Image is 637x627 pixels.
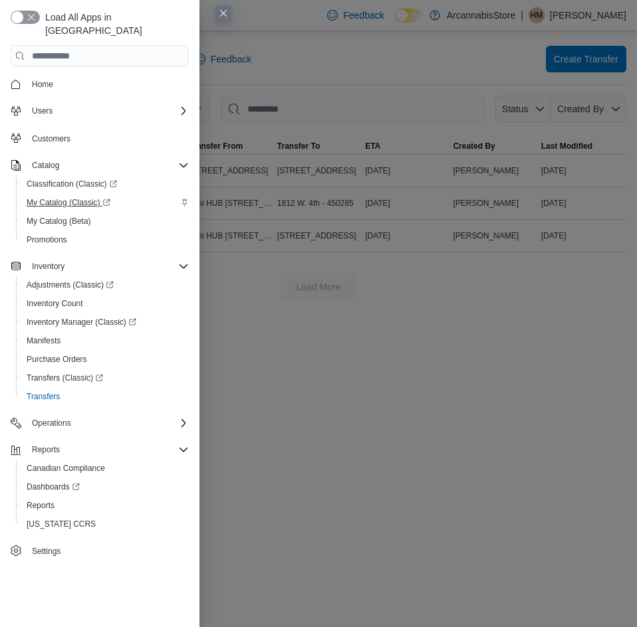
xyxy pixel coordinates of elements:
[27,442,189,458] span: Reports
[27,216,91,226] span: My Catalog (Beta)
[27,103,189,119] span: Users
[21,516,189,532] span: Washington CCRS
[5,257,194,276] button: Inventory
[21,460,110,476] a: Canadian Compliance
[27,391,60,402] span: Transfers
[21,176,189,192] span: Classification (Classic)
[27,354,87,365] span: Purchase Orders
[5,541,194,561] button: Settings
[32,134,70,144] span: Customers
[5,128,194,147] button: Customers
[16,294,194,313] button: Inventory Count
[16,350,194,369] button: Purchase Orders
[27,519,96,529] span: [US_STATE] CCRS
[32,79,53,90] span: Home
[27,335,61,346] span: Manifests
[21,351,92,367] a: Purchase Orders
[21,277,189,293] span: Adjustments (Classic)
[27,130,189,146] span: Customers
[21,479,85,495] a: Dashboards
[21,497,60,513] a: Reports
[27,103,58,119] button: Users
[21,296,189,312] span: Inventory Count
[27,500,55,511] span: Reports
[21,497,189,513] span: Reports
[5,74,194,94] button: Home
[16,331,194,350] button: Manifests
[21,213,189,229] span: My Catalog (Beta)
[21,370,189,386] span: Transfers (Classic)
[16,387,194,406] button: Transfers
[215,5,231,21] button: Close this dialog
[21,277,119,293] a: Adjustments (Classic)
[21,389,189,404] span: Transfers
[16,369,194,387] a: Transfers (Classic)
[21,389,65,404] a: Transfers
[5,102,194,120] button: Users
[27,415,76,431] button: Operations
[21,195,189,211] span: My Catalog (Classic)
[16,276,194,294] a: Adjustments (Classic)
[32,418,71,428] span: Operations
[27,157,64,173] button: Catalog
[16,515,194,533] button: [US_STATE] CCRS
[21,333,189,349] span: Manifests
[27,76,189,92] span: Home
[21,232,72,248] a: Promotions
[16,478,194,496] a: Dashboards
[27,157,189,173] span: Catalog
[11,69,189,563] nav: Complex example
[27,298,83,309] span: Inventory Count
[27,415,189,431] span: Operations
[27,258,70,274] button: Inventory
[27,463,105,474] span: Canadian Compliance
[16,175,194,193] a: Classification (Classic)
[27,258,189,274] span: Inventory
[32,261,64,272] span: Inventory
[21,370,108,386] a: Transfers (Classic)
[27,76,59,92] a: Home
[16,230,194,249] button: Promotions
[27,317,136,327] span: Inventory Manager (Classic)
[27,482,80,492] span: Dashboards
[27,197,110,208] span: My Catalog (Classic)
[32,106,53,116] span: Users
[16,193,194,212] a: My Catalog (Classic)
[27,179,117,189] span: Classification (Classic)
[21,232,189,248] span: Promotions
[32,444,60,455] span: Reports
[27,280,114,290] span: Adjustments (Classic)
[27,234,67,245] span: Promotions
[16,212,194,230] button: My Catalog (Beta)
[21,314,142,330] a: Inventory Manager (Classic)
[16,496,194,515] button: Reports
[27,543,189,559] span: Settings
[27,543,66,559] a: Settings
[16,313,194,331] a: Inventory Manager (Classic)
[27,373,103,383] span: Transfers (Classic)
[21,333,66,349] a: Manifests
[21,460,189,476] span: Canadian Compliance
[21,314,189,330] span: Inventory Manager (Classic)
[40,11,189,37] span: Load All Apps in [GEOGRAPHIC_DATA]
[16,459,194,478] button: Canadian Compliance
[21,176,122,192] a: Classification (Classic)
[27,442,65,458] button: Reports
[27,131,76,147] a: Customers
[32,160,59,171] span: Catalog
[5,440,194,459] button: Reports
[21,213,96,229] a: My Catalog (Beta)
[5,156,194,175] button: Catalog
[21,516,101,532] a: [US_STATE] CCRS
[32,546,61,557] span: Settings
[21,195,116,211] a: My Catalog (Classic)
[21,479,189,495] span: Dashboards
[5,414,194,432] button: Operations
[21,296,88,312] a: Inventory Count
[21,351,189,367] span: Purchase Orders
